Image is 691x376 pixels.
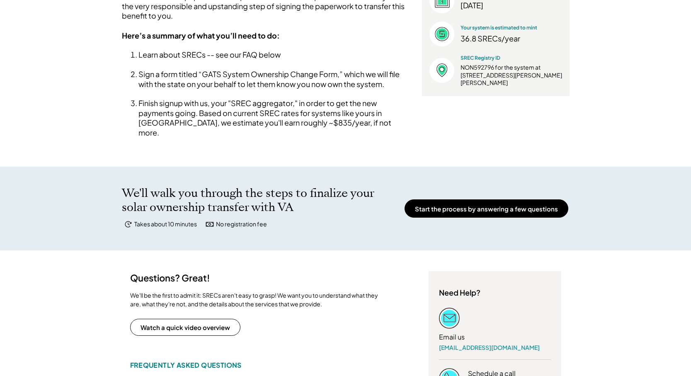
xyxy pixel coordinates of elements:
div: [DATE] [461,0,562,10]
div: 36.8 SRECs/year [461,34,562,43]
div: Your system is estimated to mint [461,24,537,32]
li: Sign a form titled “GATS System Ownership Change Form,” which we will file with the state on your... [138,69,412,89]
div: No registration fee [216,220,267,228]
h2: We'll walk you through the steps to finalize your solar ownership transfer with VA [122,187,391,215]
button: Watch a quick video overview [130,319,240,336]
a: [EMAIL_ADDRESS][DOMAIN_NAME] [439,344,540,351]
div: Email us [439,333,465,342]
button: Start the process by answering a few questions [405,199,568,218]
div: FREQUENTLY ASKED QUESTIONS [130,361,242,370]
img: Estimated%403x.png [429,22,454,46]
li: Learn about SRECs -- see our FAQ below [138,50,412,59]
h2: Questions? Great! [130,271,213,285]
div: Takes about 10 minutes [134,220,197,228]
li: Finish signup with us, your "SREC aggregator," in order to get the new payments going. Based on c... [138,98,412,137]
div: Need Help? [439,288,480,297]
div: SREC Registry ID [461,55,562,62]
div: NON592796 for the system at [STREET_ADDRESS][PERSON_NAME][PERSON_NAME] [461,63,562,86]
img: Location%403x.png [429,58,454,83]
strong: Here’s a summary of what you’ll need to do: [122,31,280,40]
img: Email%202%403x.png [439,308,460,328]
div: We'll be the first to admit it: SRECs aren't easy to grasp! We want you to understand what they a... [130,291,379,308]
